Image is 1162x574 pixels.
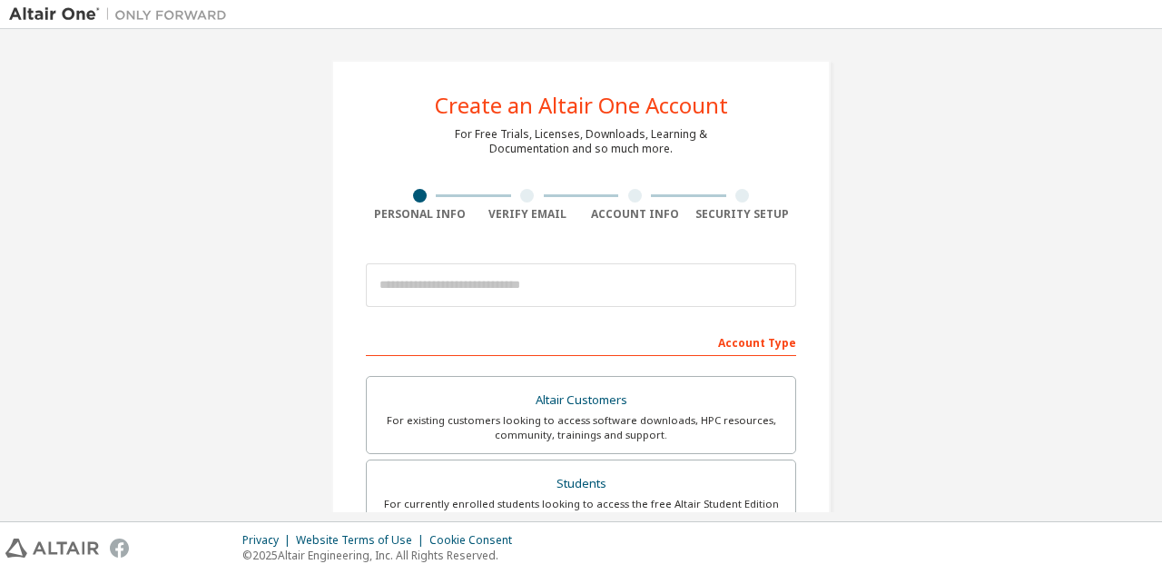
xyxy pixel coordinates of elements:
[110,539,129,558] img: facebook.svg
[378,497,784,526] div: For currently enrolled students looking to access the free Altair Student Edition bundle and all ...
[296,533,429,548] div: Website Terms of Use
[455,127,707,156] div: For Free Trials, Licenses, Downloads, Learning & Documentation and so much more.
[242,548,523,563] p: © 2025 Altair Engineering, Inc. All Rights Reserved.
[242,533,296,548] div: Privacy
[378,413,784,442] div: For existing customers looking to access software downloads, HPC resources, community, trainings ...
[435,94,728,116] div: Create an Altair One Account
[5,539,99,558] img: altair_logo.svg
[474,207,582,222] div: Verify Email
[378,471,784,497] div: Students
[429,533,523,548] div: Cookie Consent
[366,327,796,356] div: Account Type
[378,388,784,413] div: Altair Customers
[9,5,236,24] img: Altair One
[581,207,689,222] div: Account Info
[366,207,474,222] div: Personal Info
[689,207,797,222] div: Security Setup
